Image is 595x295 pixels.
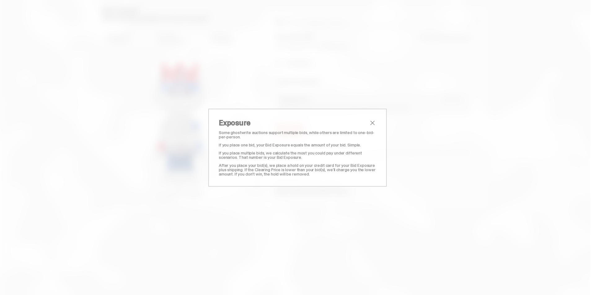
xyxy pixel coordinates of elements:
[369,119,376,127] button: close
[219,151,376,159] p: If you place multiple bids, we calculate the most you could pay under different scenarios. That n...
[219,130,376,139] p: Some ghostwrite auctions support multiple bids, while others are limited to one-bid-per-person.
[219,143,376,147] p: If you place one bid, your Bid Exposure equals the amount of your bid. Simple.
[219,163,376,176] p: After you place your bid(s), we place a hold on your credit card for your Bid Exposure plus shipp...
[219,119,369,127] h2: Exposure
